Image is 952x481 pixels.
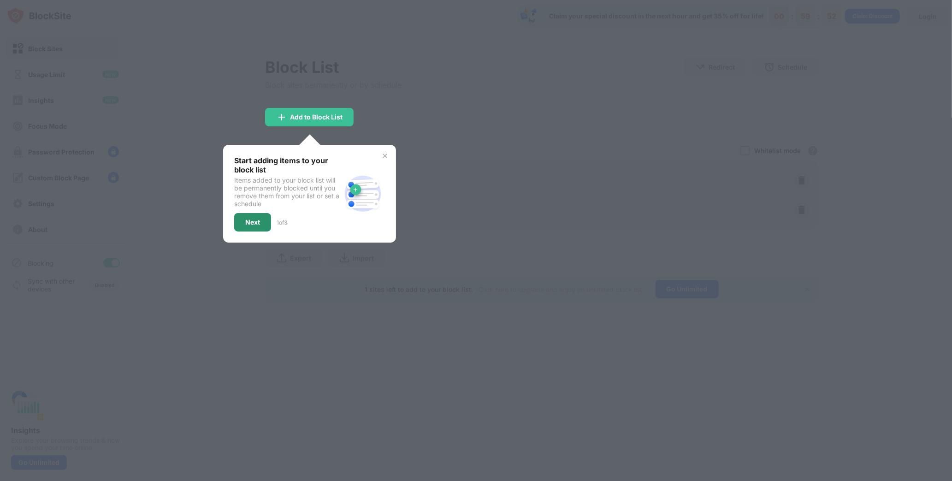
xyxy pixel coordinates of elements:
[381,152,389,160] img: x-button.svg
[277,219,287,226] div: 1 of 3
[245,219,260,226] div: Next
[290,113,343,121] div: Add to Block List
[341,172,385,216] img: block-site.svg
[234,176,341,208] div: Items added to your block list will be permanently blocked until you remove them from your list o...
[234,156,341,174] div: Start adding items to your block list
